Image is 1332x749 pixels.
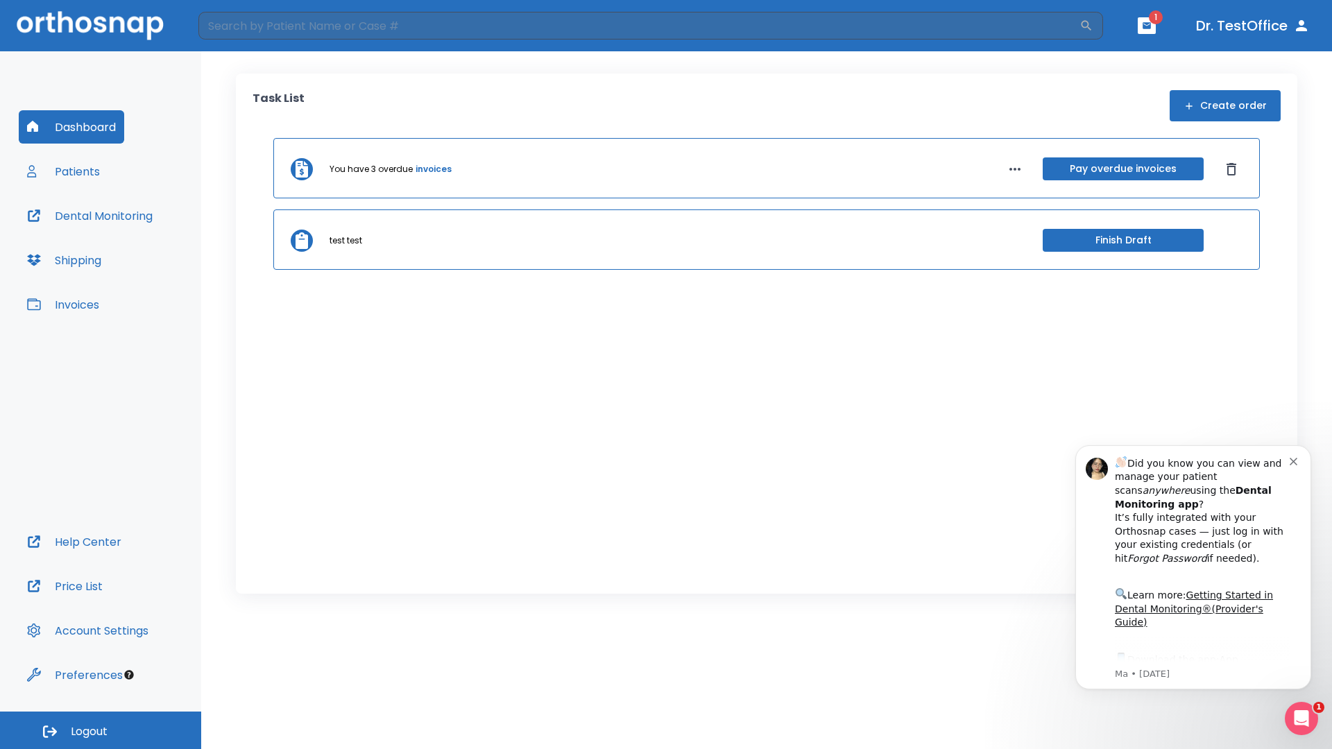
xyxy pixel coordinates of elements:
[1149,10,1163,24] span: 1
[1220,158,1243,180] button: Dismiss
[19,243,110,277] button: Shipping
[17,11,164,40] img: Orthosnap
[253,90,305,121] p: Task List
[19,155,108,188] button: Patients
[1313,702,1324,713] span: 1
[19,525,130,558] button: Help Center
[1043,229,1204,252] button: Finish Draft
[19,288,108,321] button: Invoices
[19,110,124,144] button: Dashboard
[19,199,161,232] button: Dental Monitoring
[60,243,235,256] p: Message from Ma, sent 3w ago
[416,163,452,175] a: invoices
[123,669,135,681] div: Tooltip anchor
[71,724,108,739] span: Logout
[19,569,111,603] button: Price List
[330,163,413,175] p: You have 3 overdue
[198,12,1079,40] input: Search by Patient Name or Case #
[60,226,235,297] div: Download the app: | ​ Let us know if you need help getting started!
[1043,157,1204,180] button: Pay overdue invoices
[235,30,246,41] button: Dismiss notification
[1054,424,1332,712] iframe: Intercom notifications message
[330,234,362,247] p: test test
[19,658,131,691] button: Preferences
[19,614,157,647] button: Account Settings
[1170,90,1281,121] button: Create order
[1190,13,1315,38] button: Dr. TestOffice
[60,230,184,255] a: App Store
[1285,702,1318,735] iframe: Intercom live chat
